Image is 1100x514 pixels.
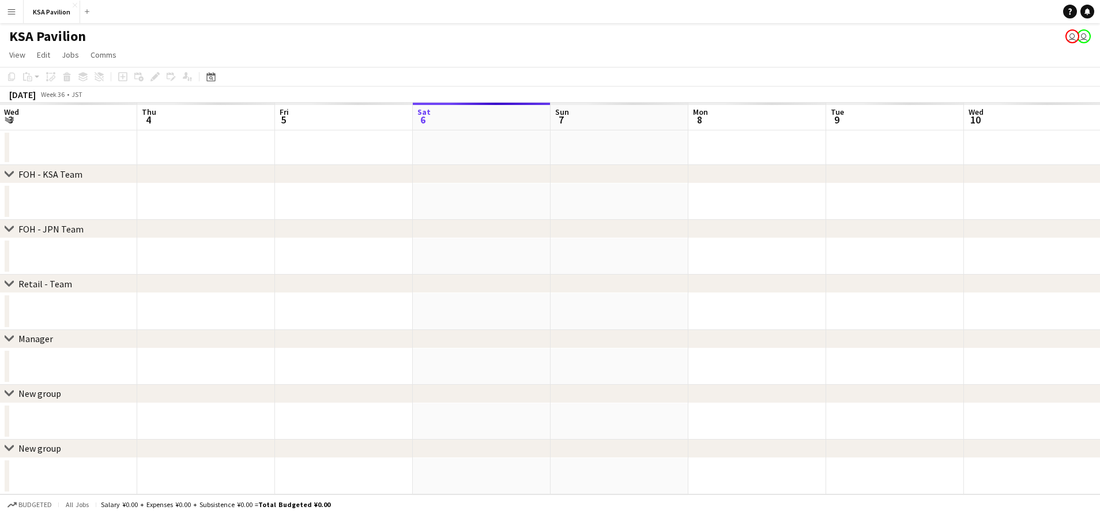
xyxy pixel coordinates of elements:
[1065,29,1079,43] app-user-avatar: Yousef Alabdulmuhsin
[18,443,61,455] div: New group
[831,107,844,117] span: Tue
[9,50,25,60] span: View
[71,90,82,99] div: JST
[57,47,84,62] a: Jobs
[140,113,156,126] span: 4
[18,278,72,290] div: Retail - Team
[18,333,53,344] div: Manager
[829,113,844,126] span: 9
[9,89,36,100] div: [DATE]
[142,107,156,117] span: Thu
[967,113,984,126] span: 10
[2,113,19,126] span: 3
[37,50,50,60] span: Edit
[62,50,79,60] span: Jobs
[417,107,431,117] span: Sat
[18,501,52,509] span: Budgeted
[86,47,121,62] a: Comms
[18,223,84,235] div: FOH - JPN Team
[278,113,289,126] span: 5
[91,50,116,60] span: Comms
[101,500,330,509] div: Salary ¥0.00 + Expenses ¥0.00 + Subsistence ¥0.00 =
[553,113,569,126] span: 7
[4,107,19,117] span: Wed
[9,28,86,45] h1: KSA Pavilion
[416,113,431,126] span: 6
[63,500,91,509] span: All jobs
[5,47,30,62] a: View
[1077,29,1091,43] app-user-avatar: Yousef Alabdulmuhsin
[555,107,569,117] span: Sun
[18,168,82,180] div: FOH - KSA Team
[6,498,54,511] button: Budgeted
[18,388,61,399] div: New group
[280,107,289,117] span: Fri
[691,113,708,126] span: 8
[258,500,330,509] span: Total Budgeted ¥0.00
[24,1,80,23] button: KSA Pavilion
[32,47,55,62] a: Edit
[969,107,984,117] span: Wed
[38,90,67,99] span: Week 36
[693,107,708,117] span: Mon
